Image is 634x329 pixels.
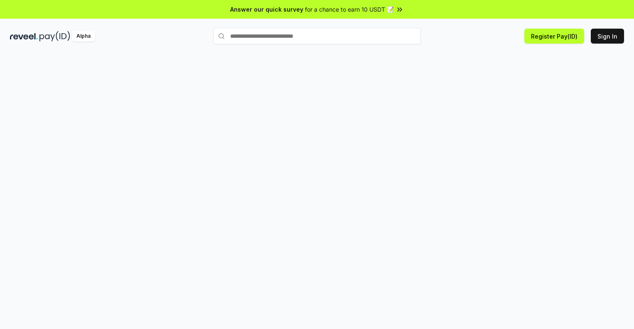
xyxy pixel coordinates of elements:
[305,5,394,14] span: for a chance to earn 10 USDT 📝
[72,31,95,41] div: Alpha
[230,5,303,14] span: Answer our quick survey
[591,29,624,44] button: Sign In
[10,31,38,41] img: reveel_dark
[524,29,584,44] button: Register Pay(ID)
[39,31,70,41] img: pay_id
